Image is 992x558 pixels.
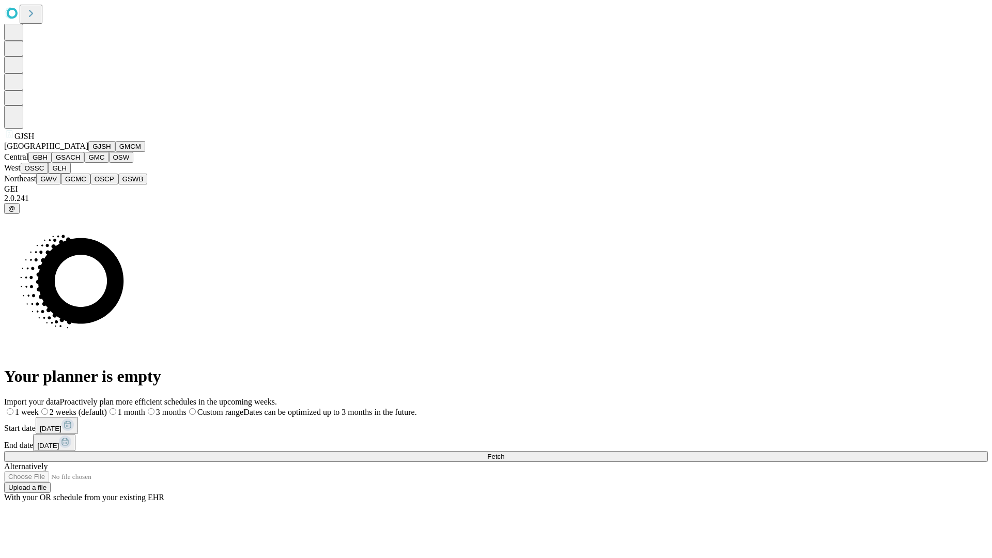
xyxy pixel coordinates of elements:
button: Upload a file [4,482,51,493]
div: Start date [4,417,988,434]
input: 1 week [7,408,13,415]
input: 2 weeks (default) [41,408,48,415]
button: GLH [48,163,70,174]
input: Custom rangeDates can be optimized up to 3 months in the future. [189,408,196,415]
span: Custom range [197,408,243,416]
span: 3 months [156,408,187,416]
span: Fetch [487,453,504,460]
span: [DATE] [40,425,61,432]
button: OSCP [90,174,118,184]
span: [GEOGRAPHIC_DATA] [4,142,88,150]
span: GJSH [14,132,34,141]
span: 1 month [118,408,145,416]
span: Central [4,152,28,161]
div: End date [4,434,988,451]
span: West [4,163,21,172]
button: GMC [84,152,109,163]
button: OSSC [21,163,49,174]
span: Dates can be optimized up to 3 months in the future. [243,408,416,416]
button: GBH [28,152,52,163]
button: [DATE] [36,417,78,434]
span: Alternatively [4,462,48,471]
button: GWV [36,174,61,184]
span: 1 week [15,408,39,416]
input: 1 month [110,408,116,415]
button: OSW [109,152,134,163]
button: GCMC [61,174,90,184]
button: Fetch [4,451,988,462]
span: [DATE] [37,442,59,450]
span: With your OR schedule from your existing EHR [4,493,164,502]
button: [DATE] [33,434,75,451]
span: @ [8,205,16,212]
button: @ [4,203,20,214]
button: GSACH [52,152,84,163]
button: GSWB [118,174,148,184]
span: Northeast [4,174,36,183]
div: 2.0.241 [4,194,988,203]
button: GJSH [88,141,115,152]
span: 2 weeks (default) [50,408,107,416]
input: 3 months [148,408,154,415]
h1: Your planner is empty [4,367,988,386]
div: GEI [4,184,988,194]
span: Proactively plan more efficient schedules in the upcoming weeks. [60,397,277,406]
button: GMCM [115,141,145,152]
span: Import your data [4,397,60,406]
